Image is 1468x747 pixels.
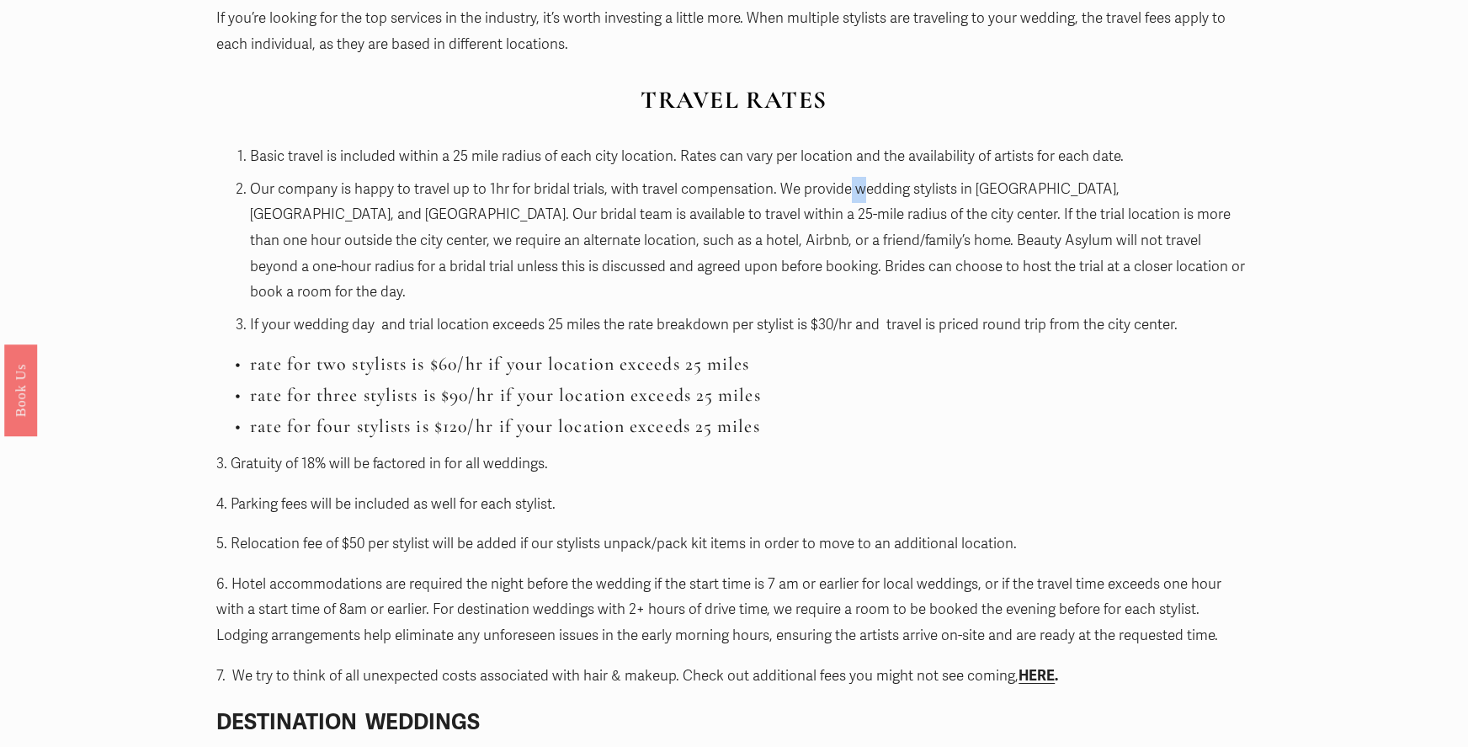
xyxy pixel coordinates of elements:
[250,415,1252,437] h3: rate for four stylists is $120/hr if your location exceeds 25 miles
[641,85,827,115] strong: TRAVEL RATES
[1055,667,1058,685] strong: .
[250,144,1252,170] p: Basic travel is included within a 25 mile radius of each city location. Rates can vary per locati...
[216,6,1252,57] p: If you’re looking for the top services in the industry, it’s worth investing a little more. When ...
[1019,667,1055,685] a: HERE
[216,572,1252,649] p: 6. Hotel accommodations are required the night before the wedding if the start time is 7 am or ea...
[250,312,1252,339] p: If your wedding day and trial location exceeds 25 miles the rate breakdown per stylist is $30/hr ...
[4,344,37,435] a: Book Us
[216,531,1252,558] p: 5. Relocation fee of $50 per stylist will be added if our stylists unpack/pack kit items in order...
[216,664,1252,690] p: 7. We try to think of all unexpected costs associated with hair & makeup. Check out additional fe...
[216,492,1252,518] p: 4. Parking fees will be included as well for each stylist.
[250,384,1252,406] h3: rate for three stylists is $90/hr if your location exceeds 25 miles
[216,709,480,735] strong: DESTINATION WEDDINGS
[250,177,1252,306] p: Our company is happy to travel up to 1hr for bridal trials, with travel compensation. We provide ...
[250,353,1252,375] h3: rate for two stylists is $60/hr if your location exceeds 25 miles
[216,451,1252,478] p: 3. Gratuity of 18% will be factored in for all weddings.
